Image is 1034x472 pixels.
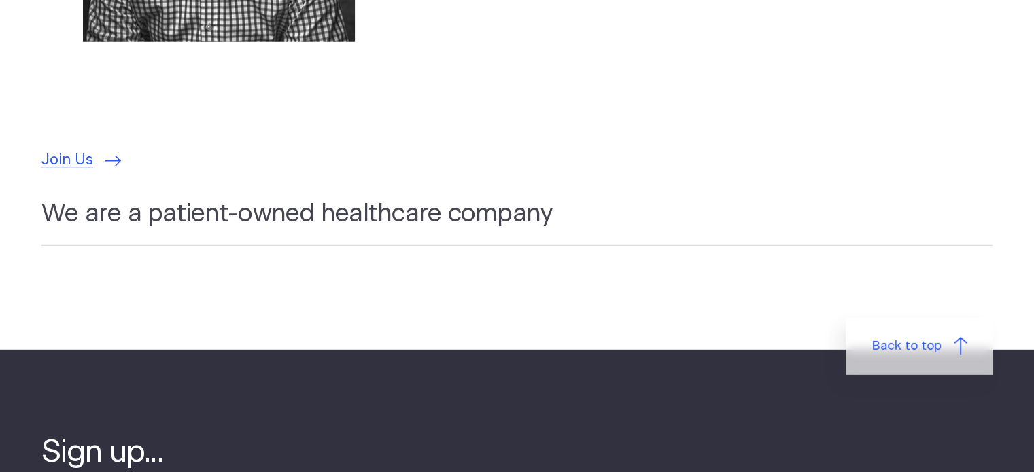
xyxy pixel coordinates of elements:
[41,149,122,172] a: Join Us
[846,318,993,375] a: Back to top
[872,337,942,356] span: Back to top
[41,149,93,172] span: Join Us
[41,197,993,246] h2: We are a patient-owned healthcare company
